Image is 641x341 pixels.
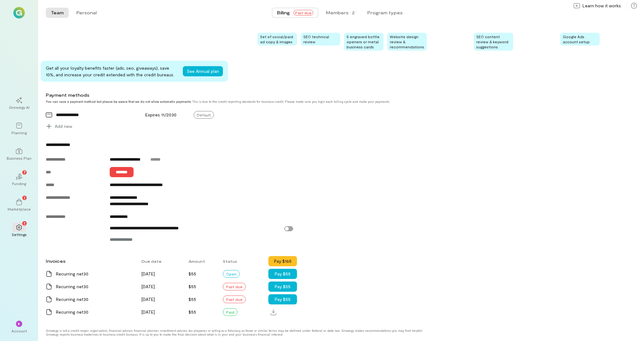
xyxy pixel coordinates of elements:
div: Recurring net30 [56,296,134,303]
button: See Annual plan [183,66,223,76]
span: 1 [24,195,25,200]
div: Open [223,270,240,278]
span: $55 [189,284,196,289]
span: [DATE] [141,284,155,289]
button: Pay $55 [268,294,297,304]
span: Default [194,111,214,119]
a: Growegy AI [8,92,31,115]
a: Marketplace [8,194,31,217]
div: Recurring net30 [56,271,134,277]
div: Account [11,328,27,333]
button: Members · 2 [321,8,360,18]
div: Amount [185,255,219,267]
div: Past due [223,283,246,290]
span: 1 [24,220,25,226]
button: BillingPast due [272,8,318,18]
button: Pay $165 [268,256,297,266]
span: [DATE] [141,309,155,315]
a: Business Plan [8,143,31,166]
div: Payment methods [46,92,579,98]
span: 7 [24,169,26,175]
span: Learn how it works [582,3,621,9]
a: Settings [8,219,31,242]
div: Marketplace [8,206,31,212]
span: [DATE] [141,271,155,276]
span: Billing [277,10,290,16]
span: Past due [293,10,313,16]
a: Planning [8,117,31,140]
button: Program types [362,8,408,18]
span: SEO content review & keyword suggestions [476,34,508,49]
span: SEO technical review [303,34,329,44]
div: Status [219,255,268,267]
span: [DATE] [141,296,155,302]
div: This is due to the credit reporting standards for business credit. Please make sure you login eac... [46,100,579,103]
div: Get all your loyalty benefits faster (ads, seo, giveaways), save 10%, and increase your credit ex... [46,65,178,78]
span: $55 [189,309,196,315]
div: Members · 2 [326,10,355,16]
span: $55 [189,296,196,302]
span: $55 [189,271,196,276]
span: Add new [55,123,72,129]
div: Recurring net30 [56,309,134,315]
div: Recurring net30 [56,283,134,290]
div: Invoices [42,255,138,268]
span: Website design review & recommendations [390,34,424,49]
span: 5 engraved bottle openers or metal business cards [347,34,380,49]
div: Growegy AI [9,105,30,110]
button: Team [46,8,69,18]
button: Pay $55 [268,282,297,292]
div: Planning [11,130,27,135]
div: Paid [223,308,238,316]
button: Personal [71,8,102,18]
div: Funding [12,181,26,186]
div: *Account [8,316,31,338]
span: Expires 11/2030 [145,112,176,117]
div: Past due [223,296,246,303]
button: Pay $55 [268,269,297,279]
div: Growegy is not a credit repair organization, financial advisor, financial planner, investment adv... [46,329,427,336]
div: Settings [12,232,27,237]
div: Due date [138,255,184,267]
strong: You can save a payment method but please be aware that we do not allow automatic payments. [46,100,191,103]
div: Business Plan [7,156,31,161]
span: Set of social/paid ad copy & images [260,34,293,44]
span: Google Ads account setup [563,34,590,44]
a: Funding [8,168,31,191]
